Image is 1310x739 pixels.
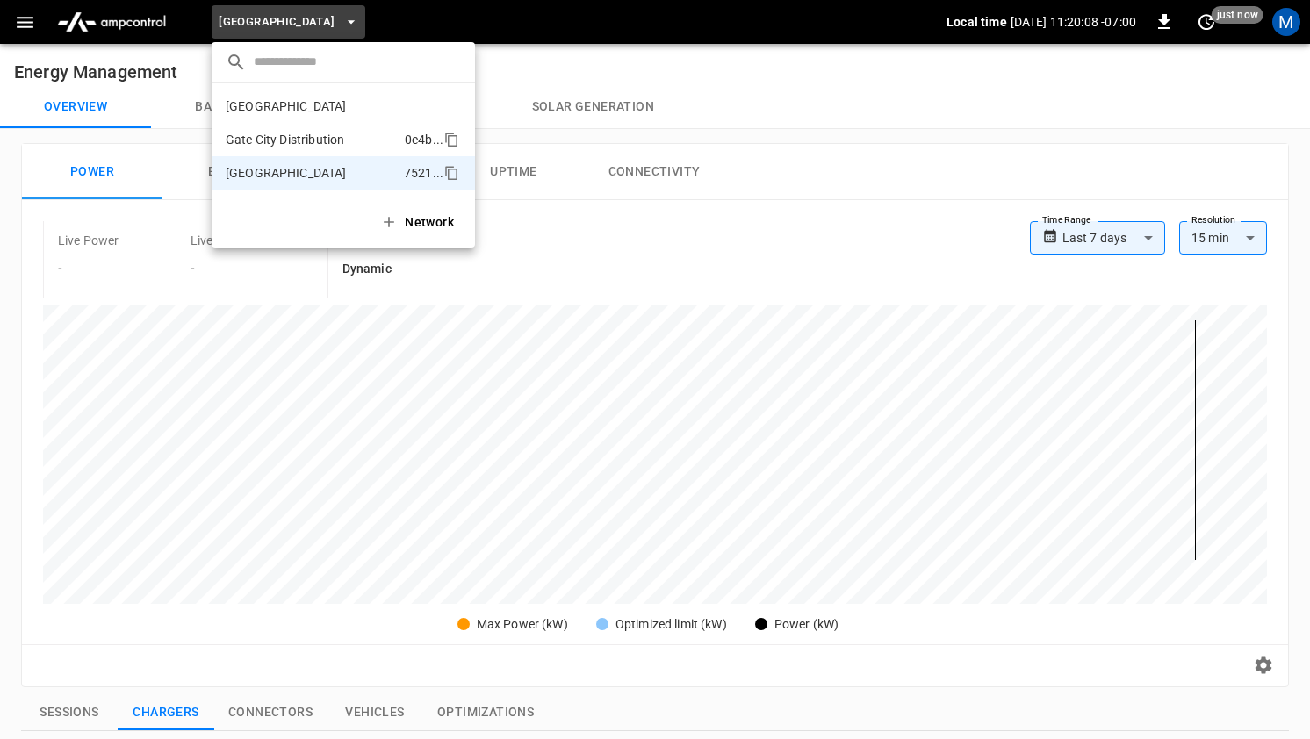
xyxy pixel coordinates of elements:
[226,131,398,148] p: Gate City Distribution
[226,164,397,182] p: [GEOGRAPHIC_DATA]
[226,97,398,115] p: [GEOGRAPHIC_DATA]
[443,162,462,183] div: copy
[370,204,468,240] button: Network
[443,129,462,150] div: copy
